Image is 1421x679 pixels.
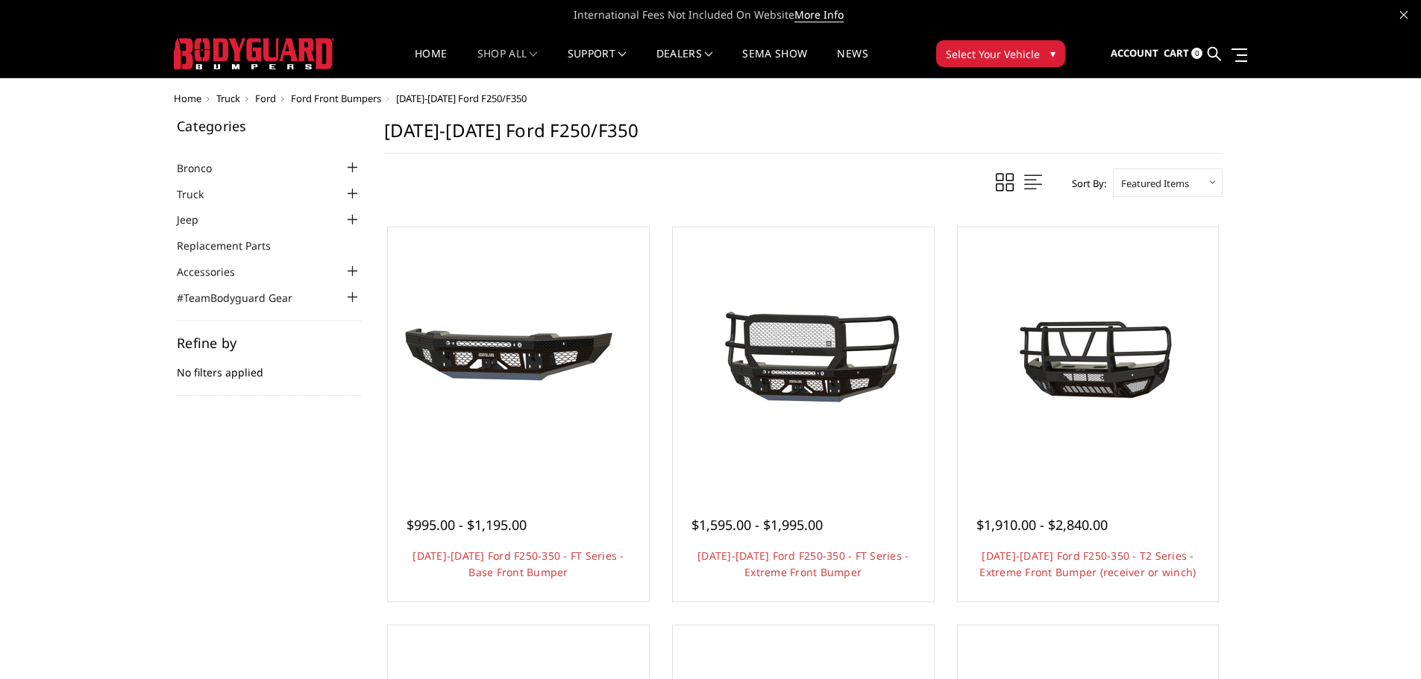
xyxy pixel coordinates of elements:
[177,290,311,306] a: #TeamBodyguard Gear
[174,92,201,105] a: Home
[177,212,217,227] a: Jeep
[946,46,1040,62] span: Select Your Vehicle
[255,92,276,105] a: Ford
[174,38,334,69] img: BODYGUARD BUMPERS
[936,40,1065,67] button: Select Your Vehicle
[413,549,624,579] a: [DATE]-[DATE] Ford F250-350 - FT Series - Base Front Bumper
[656,48,713,78] a: Dealers
[407,516,527,534] span: $995.00 - $1,195.00
[477,48,538,78] a: shop all
[177,336,362,350] h5: Refine by
[177,186,222,202] a: Truck
[962,231,1215,484] a: 2023-2025 Ford F250-350 - T2 Series - Extreme Front Bumper (receiver or winch) 2023-2025 Ford F25...
[392,231,645,484] a: 2023-2025 Ford F250-350 - FT Series - Base Front Bumper
[677,231,930,484] a: 2023-2025 Ford F250-350 - FT Series - Extreme Front Bumper 2023-2025 Ford F250-350 - FT Series - ...
[976,516,1108,534] span: $1,910.00 - $2,840.00
[837,48,868,78] a: News
[1111,34,1158,74] a: Account
[697,549,909,579] a: [DATE]-[DATE] Ford F250-350 - FT Series - Extreme Front Bumper
[396,92,527,105] span: [DATE]-[DATE] Ford F250/F350
[177,336,362,396] div: No filters applied
[1164,34,1202,74] a: Cart 0
[216,92,240,105] a: Truck
[1111,46,1158,60] span: Account
[794,7,844,22] a: More Info
[399,302,638,414] img: 2023-2025 Ford F250-350 - FT Series - Base Front Bumper
[291,92,381,105] a: Ford Front Bumpers
[177,160,230,176] a: Bronco
[1191,48,1202,59] span: 0
[177,119,362,133] h5: Categories
[1064,172,1106,195] label: Sort By:
[742,48,807,78] a: SEMA Show
[568,48,627,78] a: Support
[691,516,823,534] span: $1,595.00 - $1,995.00
[1050,45,1055,61] span: ▾
[177,238,289,253] a: Replacement Parts
[384,119,1223,154] h1: [DATE]-[DATE] Ford F250/F350
[1164,46,1189,60] span: Cart
[415,48,447,78] a: Home
[979,549,1196,579] a: [DATE]-[DATE] Ford F250-350 - T2 Series - Extreme Front Bumper (receiver or winch)
[177,264,254,280] a: Accessories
